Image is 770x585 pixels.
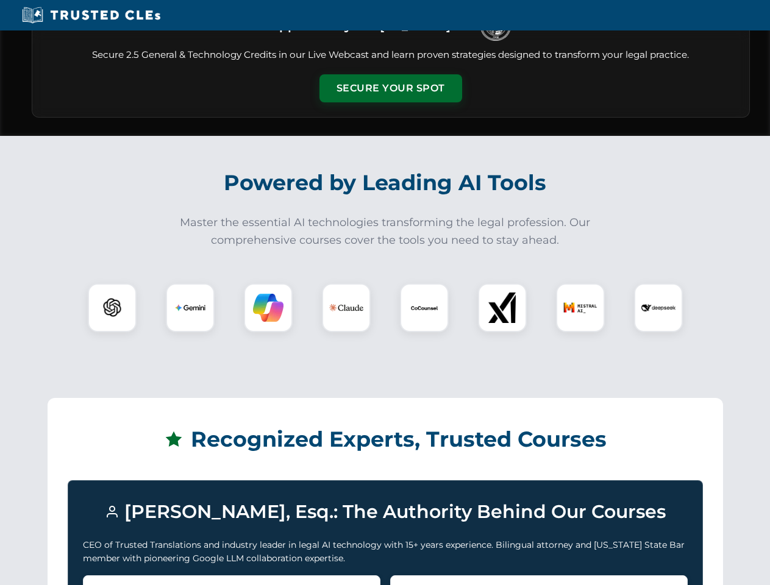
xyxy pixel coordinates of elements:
[244,283,293,332] div: Copilot
[18,6,164,24] img: Trusted CLEs
[88,283,137,332] div: ChatGPT
[68,418,703,461] h2: Recognized Experts, Trusted Courses
[634,283,683,332] div: DeepSeek
[400,283,449,332] div: CoCounsel
[83,495,688,528] h3: [PERSON_NAME], Esq.: The Authority Behind Our Courses
[487,292,518,323] img: xAI Logo
[253,292,283,323] img: Copilot Logo
[322,283,371,332] div: Claude
[172,214,599,249] p: Master the essential AI technologies transforming the legal profession. Our comprehensive courses...
[47,48,735,62] p: Secure 2.5 General & Technology Credits in our Live Webcast and learn proven strategies designed ...
[556,283,605,332] div: Mistral AI
[319,74,462,102] button: Secure Your Spot
[48,161,723,204] h2: Powered by Leading AI Tools
[563,291,597,325] img: Mistral AI Logo
[478,283,527,332] div: xAI
[329,291,363,325] img: Claude Logo
[175,292,205,323] img: Gemini Logo
[83,538,688,565] p: CEO of Trusted Translations and industry leader in legal AI technology with 15+ years experience....
[409,292,440,323] img: CoCounsel Logo
[166,283,215,332] div: Gemini
[641,291,676,325] img: DeepSeek Logo
[94,290,130,325] img: ChatGPT Logo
